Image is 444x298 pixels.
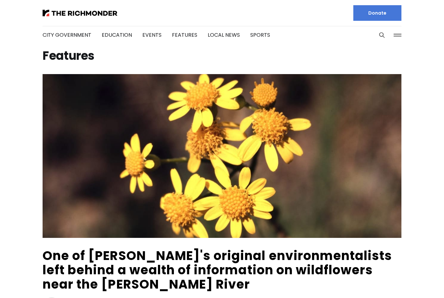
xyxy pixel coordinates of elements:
[43,247,392,293] a: One of [PERSON_NAME]'s original environmentalists left behind a wealth of information on wildflow...
[353,5,401,21] a: Donate
[208,31,240,39] a: Local News
[377,30,387,40] button: Search this site
[142,31,162,39] a: Events
[102,31,132,39] a: Education
[43,74,401,238] img: One of Richmond's original environmentalists left behind a wealth of information on wildflowers n...
[172,31,197,39] a: Features
[43,31,91,39] a: City Government
[389,266,444,298] iframe: portal-trigger
[43,51,401,61] h1: Features
[43,10,117,16] img: The Richmonder
[250,31,270,39] a: Sports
